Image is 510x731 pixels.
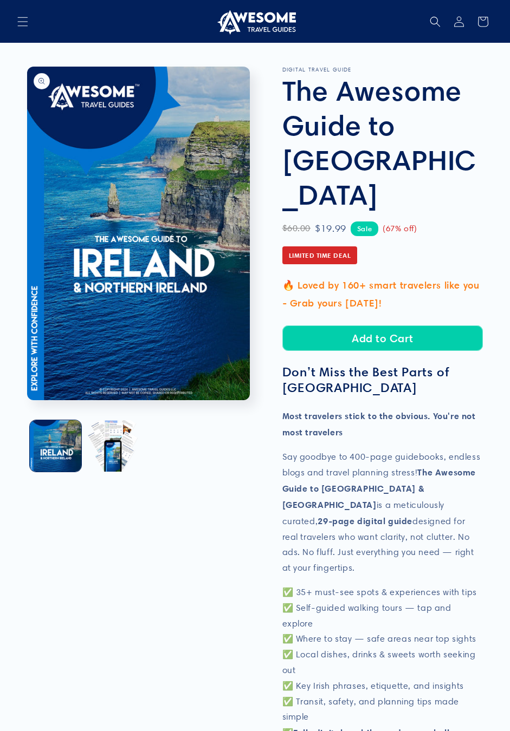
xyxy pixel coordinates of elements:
[282,277,483,312] p: 🔥 Loved by 160+ smart travelers like you - Grab yours [DATE]!
[210,4,300,38] a: Awesome Travel Guides
[215,9,296,35] img: Awesome Travel Guides
[11,10,35,34] summary: Menu
[315,220,346,237] span: $19.99
[282,410,476,438] strong: Most travelers stick to the obvious. You're not most travelers
[383,221,417,236] span: (67% off)
[87,420,138,472] button: Load image 2 in gallery view
[282,364,483,396] h3: Don’t Miss the Best Parts of [GEOGRAPHIC_DATA]
[282,325,483,351] button: Add to Cart
[27,67,255,474] media-gallery: Gallery Viewer
[30,420,81,472] button: Load image 1 in gallery view
[282,67,483,73] p: DIGITAL TRAVEL GUIDE
[318,515,412,526] strong: 29-page digital guide
[282,246,358,265] span: Limited Time Deal
[351,221,378,236] span: Sale
[282,221,311,237] span: $60.00
[282,467,476,510] strong: The Awesome Guide to [GEOGRAPHIC_DATA] & [GEOGRAPHIC_DATA]
[282,73,483,212] h1: The Awesome Guide to [GEOGRAPHIC_DATA]
[282,449,483,576] p: Say goodbye to 400-page guidebooks, endless blogs and travel planning stress! is a meticulously c...
[423,10,447,34] summary: Search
